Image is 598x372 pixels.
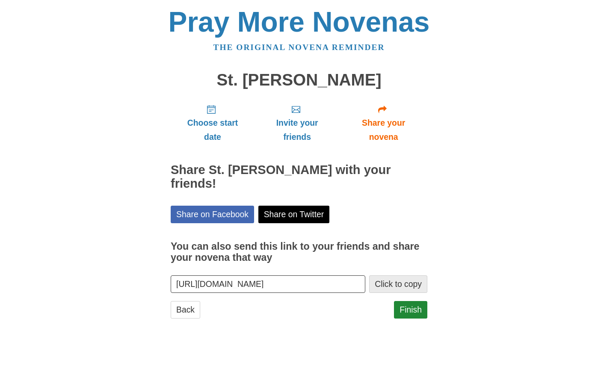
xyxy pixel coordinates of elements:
a: Pray More Novenas [169,6,430,38]
span: Share your novena [348,116,419,144]
a: Share on Facebook [171,206,254,223]
button: Click to copy [369,275,427,293]
a: Finish [394,301,427,319]
h2: Share St. [PERSON_NAME] with your friends! [171,163,427,191]
a: Share on Twitter [258,206,330,223]
a: Choose start date [171,97,255,148]
span: Invite your friends [263,116,331,144]
a: Invite your friends [255,97,340,148]
span: Choose start date [179,116,246,144]
h3: You can also send this link to your friends and share your novena that way [171,241,427,263]
a: Back [171,301,200,319]
a: Share your novena [340,97,427,148]
a: The original novena reminder [213,43,385,52]
h1: St. [PERSON_NAME] [171,71,427,89]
